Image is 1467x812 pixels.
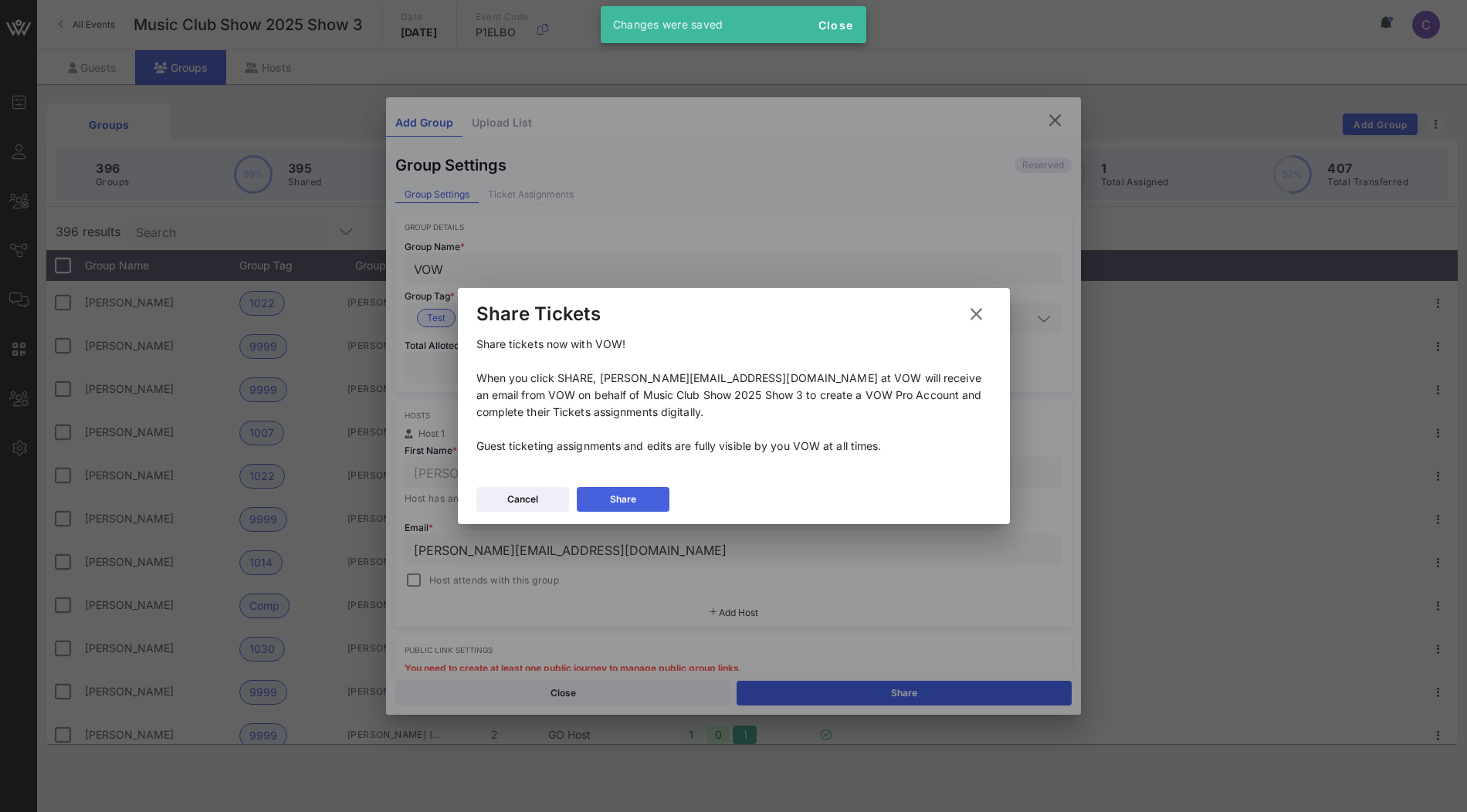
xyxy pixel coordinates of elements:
[817,19,854,32] span: Close
[507,492,538,507] div: Cancel
[613,18,723,31] span: Changes were saved
[476,303,601,326] div: Share Tickets
[577,487,669,512] button: Share
[476,336,991,455] p: Share tickets now with VOW! When you click SHARE, [PERSON_NAME][EMAIL_ADDRESS][DOMAIN_NAME] at VO...
[476,487,569,512] button: Cancel
[610,492,636,507] div: Share
[811,11,860,39] button: Close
